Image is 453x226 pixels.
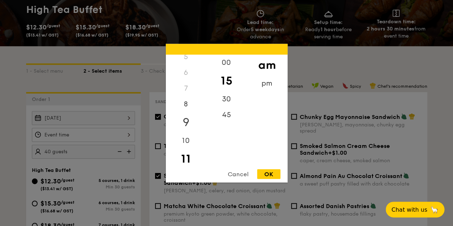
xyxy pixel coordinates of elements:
[247,54,287,75] div: am
[166,80,206,96] div: 7
[257,169,280,179] div: OK
[166,64,206,80] div: 6
[166,112,206,133] div: 9
[206,91,247,107] div: 30
[166,133,206,148] div: 10
[166,148,206,169] div: 11
[206,107,247,122] div: 45
[166,49,206,64] div: 5
[247,75,287,91] div: pm
[206,54,247,70] div: 00
[206,70,247,91] div: 15
[166,96,206,112] div: 8
[430,206,439,214] span: 🦙
[221,169,256,179] div: Cancel
[391,206,427,213] span: Chat with us
[386,202,444,217] button: Chat with us🦙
